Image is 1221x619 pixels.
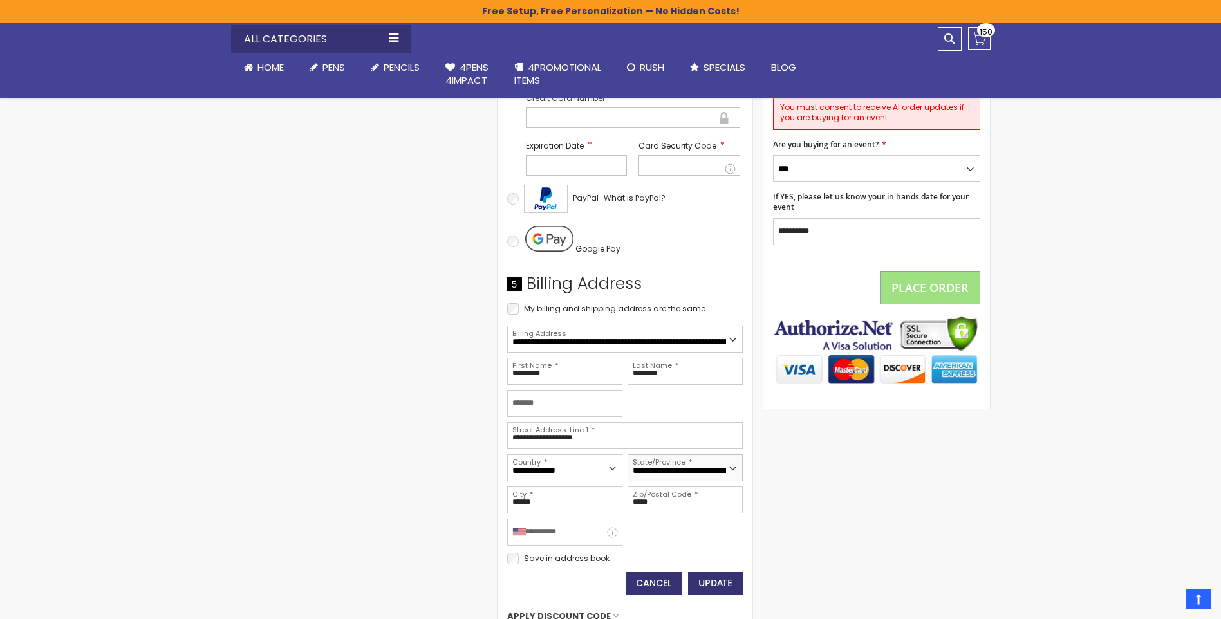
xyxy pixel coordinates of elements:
[604,192,666,203] span: What is PayPal?
[677,53,758,82] a: Specials
[573,192,599,203] span: PayPal
[433,53,501,95] a: 4Pens4impact
[322,60,345,74] span: Pens
[384,60,420,74] span: Pencils
[508,519,537,545] div: United States: +1
[297,53,358,82] a: Pens
[501,53,614,95] a: 4PROMOTIONALITEMS
[1186,589,1211,609] a: Top
[524,185,568,213] img: Acceptance Mark
[445,60,489,87] span: 4Pens 4impact
[231,25,411,53] div: All Categories
[773,139,879,150] span: Are you buying for an event?
[773,191,969,212] span: If YES, please let us know your in hands date for your event
[773,95,980,130] div: You must consent to receive AI order updates if you are buying for an event.
[231,53,297,82] a: Home
[257,60,284,74] span: Home
[514,60,601,87] span: 4PROMOTIONAL ITEMS
[507,273,743,301] div: Billing Address
[524,553,610,564] span: Save in address book
[526,92,740,104] label: Credit Card Number
[526,140,628,152] label: Expiration Date
[358,53,433,82] a: Pencils
[771,60,796,74] span: Blog
[718,110,730,125] div: Secure transaction
[704,60,745,74] span: Specials
[638,140,740,152] label: Card Security Code
[524,303,705,314] span: My billing and shipping address are the same
[575,243,620,254] span: Google Pay
[758,53,809,82] a: Blog
[604,190,666,206] a: What is PayPal?
[525,226,573,252] img: Pay with Google Pay
[698,577,732,589] span: Update
[968,27,991,50] a: 150
[980,26,993,38] span: 150
[614,53,677,82] a: Rush
[688,572,743,595] button: Update
[640,60,664,74] span: Rush
[626,572,682,595] button: Cancel
[636,577,671,589] span: Cancel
